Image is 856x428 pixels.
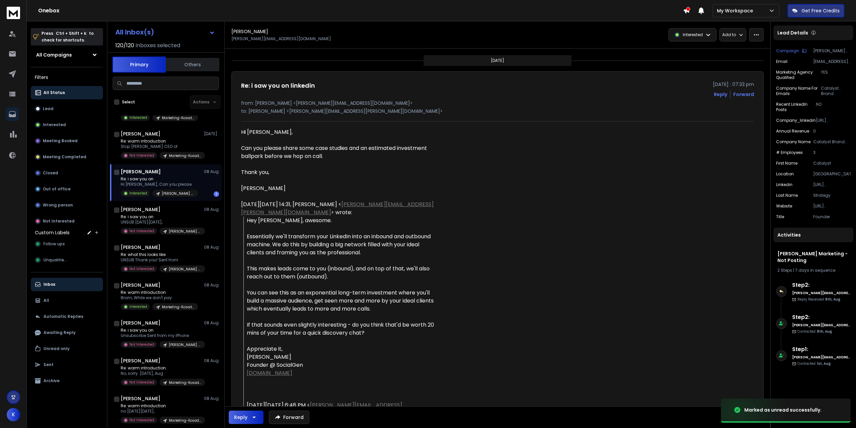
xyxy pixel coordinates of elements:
div: Thanks! [99,114,128,129]
img: logo [7,7,20,19]
h1: [PERSON_NAME] Marketing - Not Posting [777,250,849,264]
p: # Employees [776,150,803,155]
a: [PERSON_NAME][EMAIL_ADDRESS][DOMAIN_NAME] [247,401,402,417]
button: All Campaigns [31,48,103,62]
button: Follow ups [31,237,103,251]
p: Not Interested [43,219,75,224]
span: 7 days in sequence [795,267,835,273]
h1: [PERSON_NAME] [121,282,160,288]
p: [URL][DOMAIN_NAME] [813,203,851,209]
p: Interested [683,32,703,37]
p: Recent LinkedIn Posts [776,102,816,112]
h6: Step 2 : [792,313,851,321]
p: 08 Aug [204,282,219,288]
div: Hey [PERSON_NAME], I don’t have acces [24,176,128,197]
h1: [PERSON_NAME] [121,206,160,213]
p: Founder [813,214,851,220]
h1: [PERSON_NAME] [121,168,161,175]
p: Reply Received [797,297,840,302]
button: Get Free Credits [787,4,844,17]
p: 08 Aug [204,396,219,401]
button: K [7,408,20,421]
p: Awaiting Reply [43,330,76,335]
p: Not Interested [129,153,154,158]
p: Not Interested [129,266,154,271]
div: Raj says… [5,58,128,114]
h6: Step 1 : [792,345,851,353]
span: Ctrl + Shift + k [55,29,87,37]
button: All [31,294,103,307]
a: [PERSON_NAME][EMAIL_ADDRESS][PERSON_NAME][DOMAIN_NAME] [241,200,434,216]
p: 08 Aug [204,169,219,174]
button: Closed [31,166,103,180]
p: Not Interested [129,342,154,347]
p: Catalyst Brand Strategy [813,139,851,145]
p: Stop [PERSON_NAME] CEO of [121,144,201,149]
div: Hi [PERSON_NAME], [241,128,436,192]
h1: [PERSON_NAME] [231,28,268,35]
div: [DATE][DATE] 14:31, [PERSON_NAME] < > wrote: [241,200,436,217]
button: Gif picker [21,219,26,225]
p: Wrong person [43,202,73,208]
p: Out of office [43,186,71,192]
h6: Step 2 : [792,281,851,289]
p: Marketing Agency Qualified [776,70,821,80]
button: Home [117,3,129,15]
div: Can you please share some case studies and an estimated investment ballpark before we hop on call. [241,144,436,160]
h1: Re: i saw you on linkedin [241,81,315,90]
div: Hey [PERSON_NAME], I don’t have acces [29,180,123,193]
p: Archive [43,378,60,383]
h1: All Inbox(s) [115,29,154,35]
p: Contacted [797,329,832,334]
p: Lead [43,106,53,111]
p: Email [776,59,787,64]
div: Kostas says… [5,176,128,202]
h3: Inboxes selected [135,41,180,50]
button: go back [4,3,17,15]
p: Re: i saw you on [121,176,198,182]
h6: [PERSON_NAME][EMAIL_ADDRESS][PERSON_NAME][DOMAIN_NAME] [792,323,851,328]
h3: Filters [31,73,103,82]
p: 08 Aug [204,320,219,326]
p: Add to [722,32,736,37]
p: Automatic Replies [43,314,83,319]
p: 0 [813,129,851,134]
button: Out of office [31,182,103,196]
span: Unqualified? [43,257,69,263]
p: Not Interested [129,418,154,423]
span: 120 / 120 [115,41,134,50]
button: Meeting Completed [31,150,103,164]
p: Catalyst [813,161,851,166]
button: Campaign [776,48,807,54]
div: Thanks! [104,118,123,125]
p: UNSUB Thank you! Sent from [121,257,201,263]
p: [PERSON_NAME] Marketing - Not Posting [169,267,201,272]
h1: [PERSON_NAME] [121,131,160,137]
button: Send a message… [115,217,125,227]
p: All Status [43,90,65,95]
button: Interested [31,118,103,132]
div: | [777,268,849,273]
div: Hey [PERSON_NAME], just wanted to let you know it’s done you now have the extra day of access. [11,138,104,158]
p: Closed [43,170,58,176]
p: Sent [43,362,53,367]
p: [URL][DOMAIN_NAME] [816,118,851,123]
p: Re: warm introduction [121,139,201,144]
label: Select [122,99,135,105]
p: Meeting Completed [43,154,86,160]
p: Interested [129,115,147,120]
h1: [PERSON_NAME] [121,395,160,402]
p: First Name [776,161,797,166]
div: Hi [PERSON_NAME],I’m happy to arrange that for you. I’m passing this request to our tech team so ... [5,58,110,109]
button: Not Interested [31,215,103,228]
p: [PERSON_NAME][EMAIL_ADDRESS][DOMAIN_NAME] [231,36,331,41]
p: Re: warm introduction [121,365,201,371]
button: All Inbox(s) [110,25,220,39]
button: Forward [269,411,309,424]
span: 1st, Aug [817,361,831,366]
p: Marketing-Kosads | Service + Niche [162,305,194,310]
p: [URL][DOMAIN_NAME] [813,182,851,187]
button: Archive [31,374,103,388]
p: No, sorry. [DATE], Aug [121,371,201,376]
